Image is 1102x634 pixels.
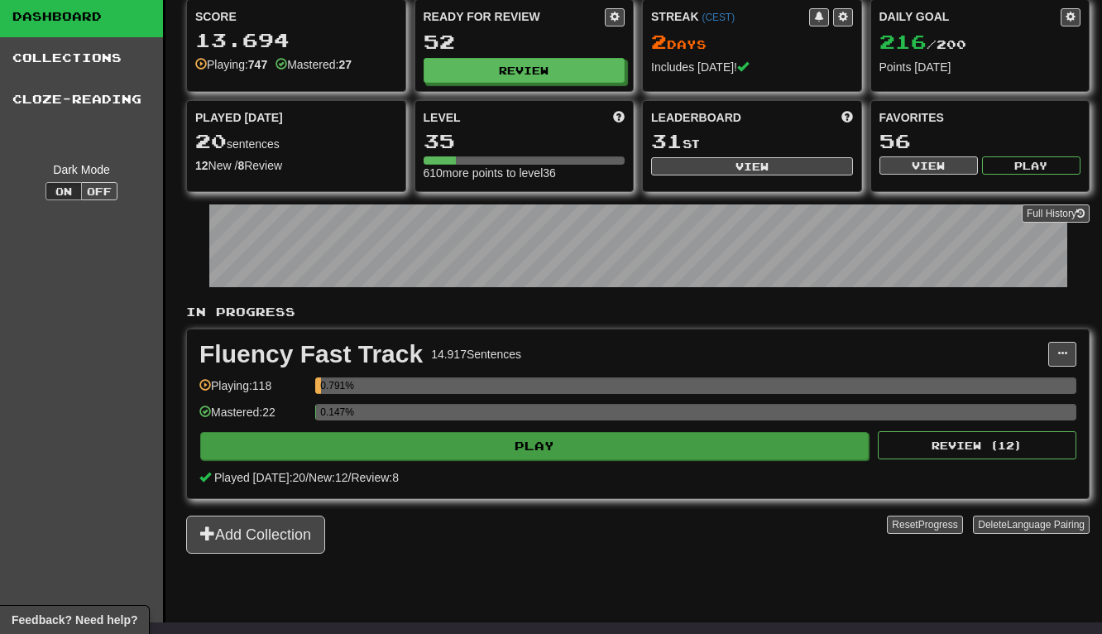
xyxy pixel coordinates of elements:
span: / [305,471,309,484]
button: Review [424,58,625,83]
div: 0.791% [320,377,321,394]
strong: 8 [237,159,244,172]
button: Off [81,182,117,200]
span: 216 [879,30,927,53]
div: Playing: 118 [199,377,307,405]
span: New: 12 [309,471,347,484]
span: Progress [918,519,958,531]
button: View [879,156,978,175]
strong: 747 [248,58,267,71]
div: Includes [DATE]! [651,59,853,75]
div: Streak [651,8,809,25]
div: Mastered: 22 [199,404,307,431]
div: Day s [651,31,853,53]
div: st [651,131,853,152]
div: Ready for Review [424,8,606,25]
div: Playing: [195,56,267,73]
div: 52 [424,31,625,52]
span: 31 [651,129,683,152]
div: 56 [879,131,1081,151]
div: Dark Mode [12,161,151,178]
span: 2 [651,30,667,53]
div: 13.694 [195,30,397,50]
strong: 12 [195,159,208,172]
span: Played [DATE] [195,109,283,126]
span: Open feedback widget [12,612,137,628]
span: / 200 [879,37,966,51]
button: DeleteLanguage Pairing [973,516,1090,534]
span: Leaderboard [651,109,741,126]
div: Daily Goal [879,8,1061,26]
button: Play [982,156,1080,175]
div: 35 [424,131,625,151]
div: 610 more points to level 36 [424,165,625,181]
span: This week in points, UTC [841,109,853,126]
div: Score [195,8,397,25]
div: Points [DATE] [879,59,1081,75]
button: Add Collection [186,516,325,554]
button: View [651,157,853,175]
p: In Progress [186,304,1090,320]
div: 14.917 Sentences [431,346,521,363]
div: Fluency Fast Track [199,342,423,367]
span: / [348,471,352,484]
span: 20 [195,129,227,152]
button: On [46,182,82,200]
button: Review (12) [878,431,1076,459]
a: (CEST) [702,12,735,23]
span: Review: 8 [351,471,399,484]
div: sentences [195,131,397,152]
div: New / Review [195,157,397,174]
div: Favorites [879,109,1081,126]
strong: 27 [338,58,352,71]
a: Full History [1022,204,1090,223]
span: Language Pairing [1007,519,1085,531]
span: Score more points to level up [613,109,625,126]
button: Play [200,432,869,460]
div: Mastered: [275,56,352,73]
span: Level [424,109,461,126]
button: ResetProgress [887,516,962,534]
span: Played [DATE]: 20 [214,471,305,484]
